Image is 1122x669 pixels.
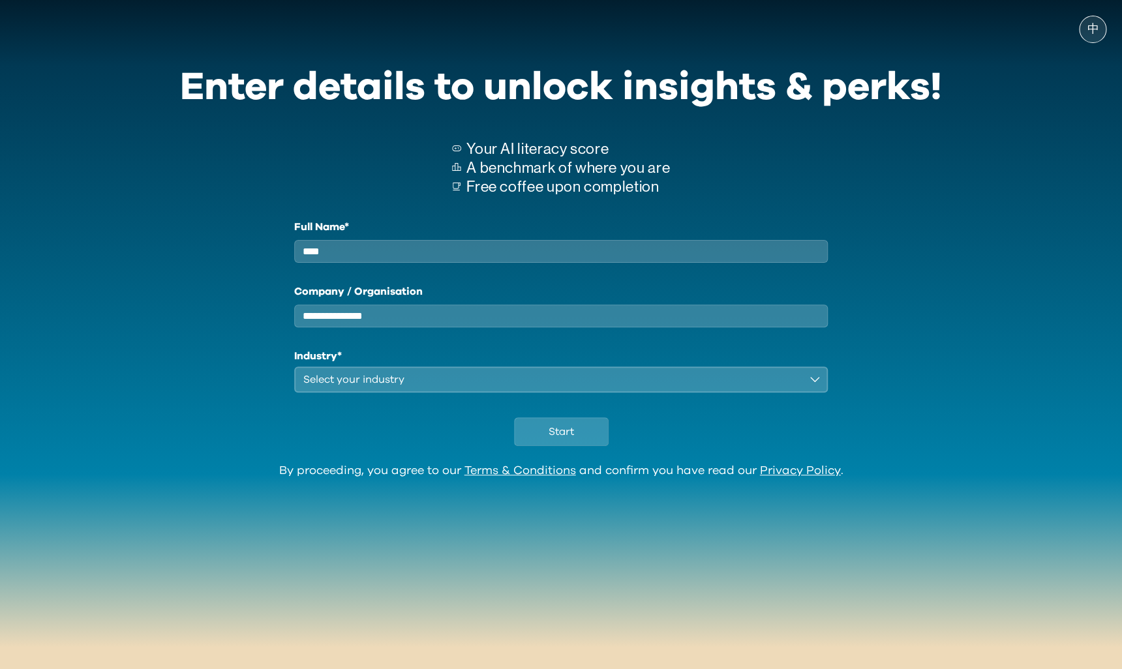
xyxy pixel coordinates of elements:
[294,366,828,393] button: Select your industry
[466,177,670,196] p: Free coffee upon completion
[303,372,800,387] div: Select your industry
[294,348,828,364] h1: Industry*
[1087,23,1099,36] span: 中
[760,465,841,477] a: Privacy Policy
[294,219,828,235] label: Full Name*
[466,158,670,177] p: A benchmark of where you are
[294,284,828,299] label: Company / Organisation
[466,140,670,158] p: Your AI literacy score
[464,465,576,477] a: Terms & Conditions
[549,424,574,439] span: Start
[180,56,942,119] div: Enter details to unlock insights & perks!
[514,417,609,446] button: Start
[279,464,843,479] div: By proceeding, you agree to our and confirm you have read our .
